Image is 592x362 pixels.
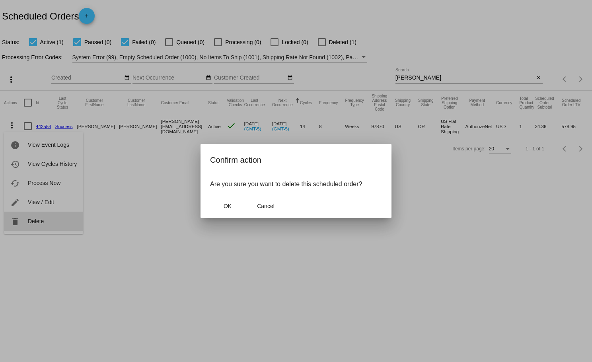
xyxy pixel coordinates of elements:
button: Close dialog [210,199,245,213]
span: OK [224,203,232,209]
button: Close dialog [248,199,283,213]
p: Are you sure you want to delete this scheduled order? [210,181,382,188]
span: Cancel [257,203,275,209]
h2: Confirm action [210,154,382,166]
